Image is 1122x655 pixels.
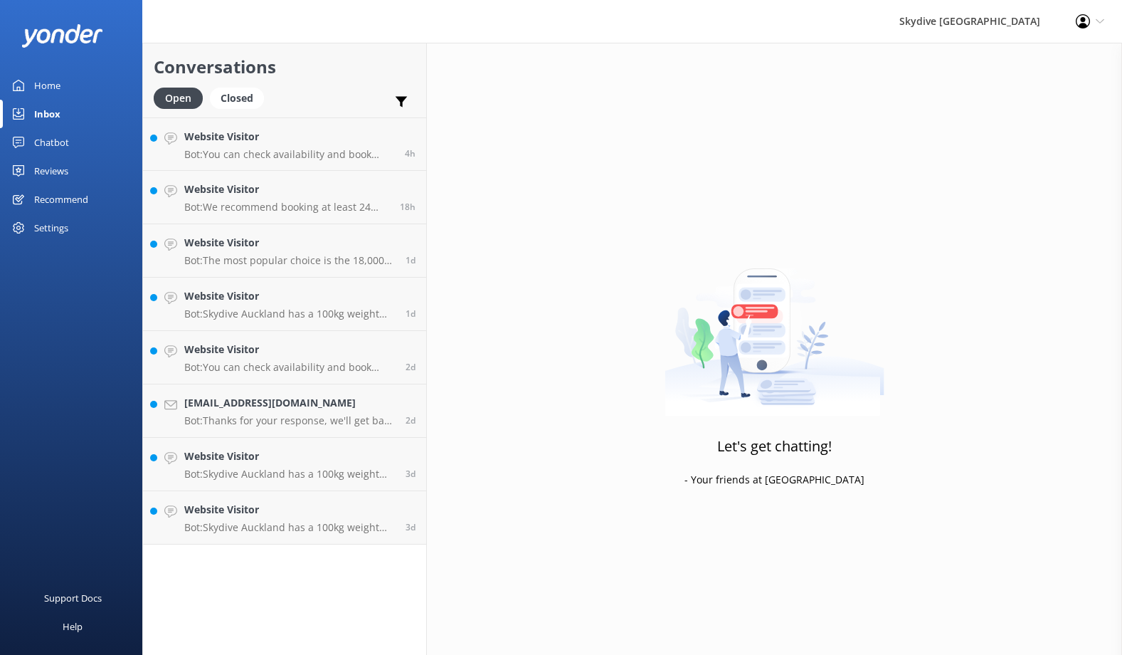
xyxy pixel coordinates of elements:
[34,185,88,214] div: Recommend
[143,117,426,171] a: Website VisitorBot:You can check availability and book your skydiving experience on our website b...
[406,468,416,480] span: Sep 23 2025 06:27am (UTC +12:00) Pacific/Auckland
[184,342,395,357] h4: Website Visitor
[184,502,395,518] h4: Website Visitor
[184,182,389,197] h4: Website Visitor
[406,254,416,266] span: Sep 24 2025 04:17pm (UTC +12:00) Pacific/Auckland
[154,88,203,109] div: Open
[184,414,395,427] p: Bot: Thanks for your response, we'll get back to you as soon as we can during opening hours.
[684,472,864,488] p: - Your friends at [GEOGRAPHIC_DATA]
[400,201,416,213] span: Sep 25 2025 07:33pm (UTC +12:00) Pacific/Auckland
[34,100,60,128] div: Inbox
[184,148,394,161] p: Bot: You can check availability and book your skydiving experience on our website by clicking 'Bo...
[184,129,394,145] h4: Website Visitor
[143,384,426,438] a: [EMAIL_ADDRESS][DOMAIN_NAME]Bot:Thanks for your response, we'll get back to you as soon as we can...
[154,53,416,80] h2: Conversations
[44,584,102,612] div: Support Docs
[34,128,69,157] div: Chatbot
[154,90,210,105] a: Open
[405,147,416,159] span: Sep 26 2025 10:16am (UTC +12:00) Pacific/Auckland
[717,435,832,458] h3: Let's get chatting!
[63,612,83,641] div: Help
[210,88,264,109] div: Closed
[406,308,416,320] span: Sep 24 2025 03:55pm (UTC +12:00) Pacific/Auckland
[184,254,395,267] p: Bot: The most popular choice is the 18,000ft skydive, which is the highest in the Southern Hemisp...
[184,468,395,481] p: Bot: Skydive Auckland has a 100kg weight restriction for tandem skydiving. However, it may be pos...
[34,71,60,100] div: Home
[143,224,426,278] a: Website VisitorBot:The most popular choice is the 18,000ft skydive, which is the highest in the S...
[406,361,416,373] span: Sep 24 2025 09:43am (UTC +12:00) Pacific/Auckland
[184,308,395,320] p: Bot: Skydive Auckland has a 100kg weight restriction for tandem skydiving. However, under certain...
[184,201,389,214] p: Bot: We recommend booking at least 24 hours in advance. Walk-ins are accepted, but it's best to c...
[143,331,426,384] a: Website VisitorBot:You can check availability and book your skydiving experience on our website b...
[184,521,395,534] p: Bot: Skydive Auckland has a 100kg weight restriction for tandem skydiving. However, it may be pos...
[143,278,426,331] a: Website VisitorBot:Skydive Auckland has a 100kg weight restriction for tandem skydiving. However,...
[34,157,68,185] div: Reviews
[143,491,426,545] a: Website VisitorBot:Skydive Auckland has a 100kg weight restriction for tandem skydiving. However,...
[143,171,426,224] a: Website VisitorBot:We recommend booking at least 24 hours in advance. Walk-ins are accepted, but ...
[184,449,395,464] h4: Website Visitor
[406,414,416,426] span: Sep 24 2025 04:13am (UTC +12:00) Pacific/Auckland
[143,438,426,491] a: Website VisitorBot:Skydive Auckland has a 100kg weight restriction for tandem skydiving. However,...
[184,235,395,251] h4: Website Visitor
[184,361,395,374] p: Bot: You can check availability and book your skydiving experience on our website by clicking 'Bo...
[184,288,395,304] h4: Website Visitor
[34,214,68,242] div: Settings
[184,395,395,411] h4: [EMAIL_ADDRESS][DOMAIN_NAME]
[210,90,271,105] a: Closed
[406,521,416,533] span: Sep 22 2025 03:47pm (UTC +12:00) Pacific/Auckland
[21,24,103,48] img: yonder-white-logo.png
[665,239,884,416] img: artwork of a man stealing a conversation from at giant smartphone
